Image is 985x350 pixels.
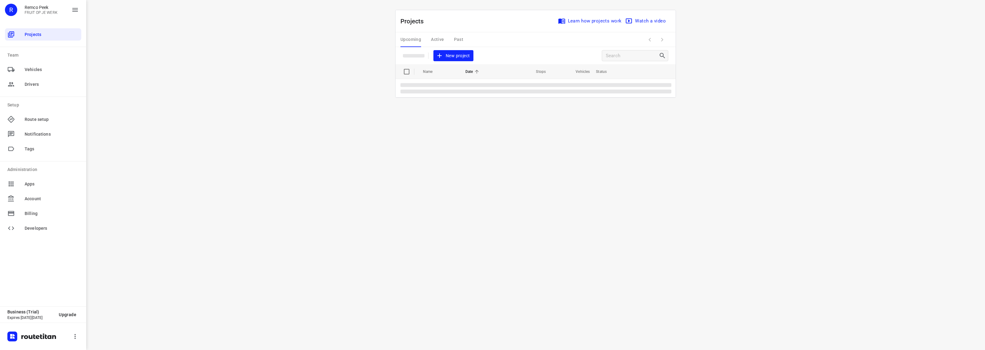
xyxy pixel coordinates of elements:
[5,4,17,16] div: R
[7,309,54,314] p: Business (Trial)
[659,52,668,59] div: Search
[656,34,668,46] span: Next Page
[568,68,590,75] span: Vehicles
[5,78,81,90] div: Drivers
[5,128,81,140] div: Notifications
[25,31,79,38] span: Projects
[5,143,81,155] div: Tags
[25,116,79,123] span: Route setup
[25,66,79,73] span: Vehicles
[5,178,81,190] div: Apps
[5,222,81,234] div: Developers
[25,5,58,10] p: Remco Peek
[5,63,81,76] div: Vehicles
[25,181,79,187] span: Apps
[7,316,54,320] p: Expires [DATE][DATE]
[5,113,81,125] div: Route setup
[5,207,81,220] div: Billing
[606,51,659,61] input: Search projects
[7,166,81,173] p: Administration
[5,28,81,41] div: Projects
[25,210,79,217] span: Billing
[7,52,81,58] p: Team
[25,146,79,152] span: Tags
[25,225,79,232] span: Developers
[400,17,429,26] p: Projects
[465,68,481,75] span: Date
[25,81,79,88] span: Drivers
[433,50,473,62] button: New project
[644,34,656,46] span: Previous Page
[5,193,81,205] div: Account
[596,68,615,75] span: Status
[528,68,546,75] span: Stops
[25,196,79,202] span: Account
[423,68,441,75] span: Name
[59,312,76,317] span: Upgrade
[25,131,79,137] span: Notifications
[7,102,81,108] p: Setup
[54,309,81,320] button: Upgrade
[25,10,58,15] p: FRUIT OP JE WERK
[437,52,470,60] span: New project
